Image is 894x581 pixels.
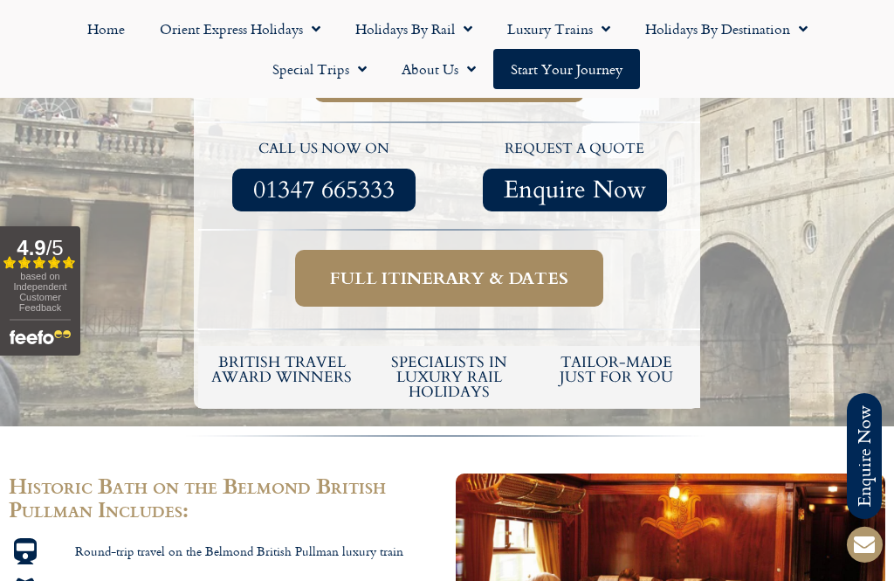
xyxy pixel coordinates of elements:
[504,179,646,201] span: Enquire Now
[70,9,142,49] a: Home
[295,250,603,307] a: Full itinerary & dates
[628,9,825,49] a: Holidays by Destination
[541,355,691,384] h5: tailor-made just for you
[71,543,403,560] span: Round-trip travel on the Belmond British Pullman luxury train
[207,138,441,161] p: call us now on
[375,355,525,399] h6: Specialists in luxury rail holidays
[338,9,490,49] a: Holidays by Rail
[384,49,493,89] a: About Us
[9,9,885,89] nav: Menu
[255,49,384,89] a: Special Trips
[253,179,395,201] span: 01347 665333
[490,9,628,49] a: Luxury Trains
[232,169,416,211] a: 01347 665333
[483,169,667,211] a: Enquire Now
[458,138,692,161] p: request a quote
[330,267,568,289] span: Full itinerary & dates
[142,9,338,49] a: Orient Express Holidays
[207,355,357,384] h5: British Travel Award winners
[9,474,438,521] h2: Historic Bath on the Belmond British Pullman Includes:
[493,49,640,89] a: Start your Journey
